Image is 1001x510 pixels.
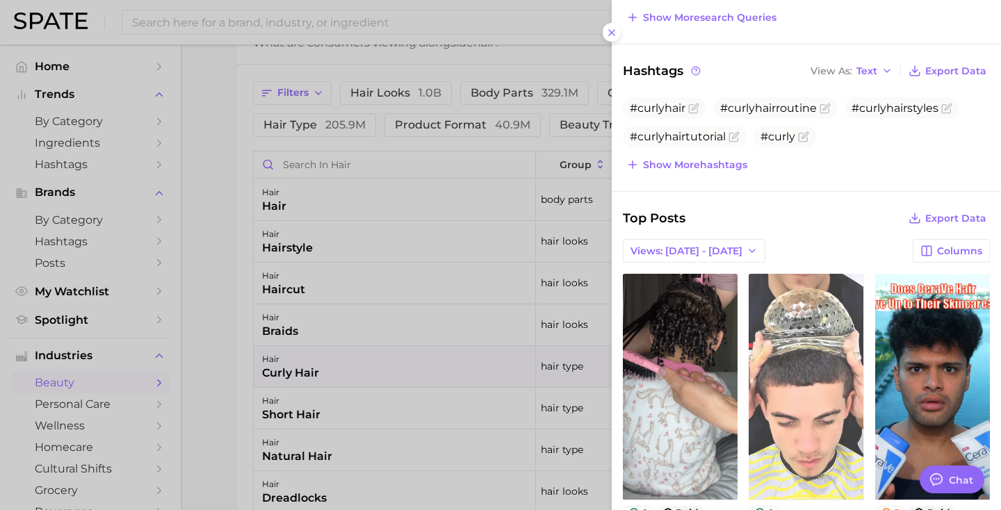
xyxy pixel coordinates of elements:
button: Flag as miscategorized or irrelevant [729,131,740,142]
span: Export Data [925,65,986,77]
span: Show more hashtags [643,159,747,171]
span: Hashtags [623,61,703,81]
button: Flag as miscategorized or irrelevant [798,131,809,142]
span: Views: [DATE] - [DATE] [630,245,742,257]
button: Columns [913,239,990,263]
button: Flag as miscategorized or irrelevant [941,103,952,114]
button: Flag as miscategorized or irrelevant [688,103,699,114]
span: Top Posts [623,208,685,228]
span: #curlyhairstyles [852,101,938,115]
button: Show morehashtags [623,155,751,174]
button: Export Data [905,208,990,228]
span: View As [811,67,852,75]
span: Show more search queries [643,12,776,24]
span: #curly [760,130,795,143]
button: View AsText [807,62,896,80]
span: #curlyhairtutorial [630,130,726,143]
button: Flag as miscategorized or irrelevant [820,103,831,114]
span: #curlyhair [630,101,685,115]
span: Export Data [925,213,986,224]
button: Show moresearch queries [623,8,780,27]
span: Columns [937,245,982,257]
span: Text [856,67,877,75]
button: Export Data [905,61,990,81]
span: #curlyhairroutine [720,101,817,115]
button: Views: [DATE] - [DATE] [623,239,765,263]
